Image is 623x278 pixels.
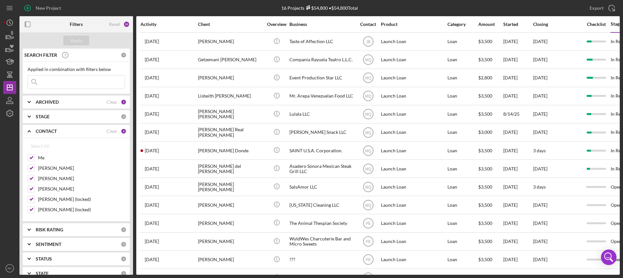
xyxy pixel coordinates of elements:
time: 2025-09-25 16:43 [145,130,159,135]
time: 2025-09-21 03:35 [145,57,159,62]
div: [DATE] [503,142,532,159]
label: [PERSON_NAME] [38,165,125,171]
span: $3,500 [478,93,492,98]
div: Closing [533,22,582,27]
div: 0 [121,52,127,58]
time: [DATE] [533,75,547,80]
b: STAGE [36,114,50,119]
time: [DATE] [533,166,547,171]
div: Loan [447,196,478,214]
button: Apply [63,36,89,45]
div: Started [503,22,532,27]
div: Checklist [582,22,610,27]
span: $3,000 [478,129,492,135]
text: MQ [365,58,371,62]
div: 1 [121,99,127,105]
div: Loan [447,124,478,141]
time: 2025-08-12 02:04 [145,75,159,80]
time: 2025-07-29 17:38 [145,257,159,262]
label: [PERSON_NAME] [38,175,125,182]
div: Loan [447,51,478,68]
div: [DATE] [503,233,532,250]
div: [DATE] [503,87,532,105]
div: Compania Rayuela Teatro L.L.C. [289,51,354,68]
div: Loan [447,33,478,50]
div: Launch Loan [381,178,446,195]
div: Loan [447,160,478,177]
time: [DATE] [533,238,547,244]
div: [PERSON_NAME] [198,196,263,214]
label: [PERSON_NAME] (locked) [38,206,125,213]
div: Launch Loan [381,214,446,232]
span: $3,500 [478,220,492,226]
span: $3,500 [478,202,492,208]
div: [PERSON_NAME] [PERSON_NAME] [198,178,263,195]
time: [DATE] [533,129,547,135]
text: PE [365,221,371,226]
span: $3,500 [478,166,492,171]
b: STATUS [36,256,52,261]
span: $3,500 [478,39,492,44]
text: MQ [365,203,371,207]
div: Loan [447,142,478,159]
div: [PERSON_NAME] [198,233,263,250]
div: Taste of Affection LLC [289,33,354,50]
div: [PERSON_NAME] del [PERSON_NAME] [198,160,263,177]
div: Launch Loan [381,142,446,159]
div: Loan [447,214,478,232]
div: [DATE] [503,214,532,232]
time: 2025-09-09 22:20 [145,203,159,208]
div: Mr. Arepa Venezuelan Food LLC [289,87,354,105]
div: [DATE] [503,196,532,214]
div: Apply [70,36,82,45]
time: 2025-07-14 16:35 [145,39,159,44]
div: Launch Loan [381,124,446,141]
button: RF [3,262,16,275]
span: $3,500 [478,257,492,262]
label: [PERSON_NAME] (locked) [38,196,125,203]
div: Launch Loan [381,196,446,214]
time: 2025-09-16 15:59 [145,184,159,190]
div: Launch Loan [381,33,446,50]
div: 16 Projects • $54,800 Total [281,5,358,11]
div: WyldWes Charcuterie Bar and Micro Sweets [289,233,354,250]
div: Event Production Star LLC [289,69,354,87]
div: Select All [31,140,50,153]
time: 2025-09-10 18:40 [145,221,159,226]
button: New Project [19,2,67,15]
time: 2025-09-11 16:14 [145,93,159,98]
time: [DATE] [533,111,547,117]
div: 0 [121,271,127,276]
label: [PERSON_NAME] [38,186,125,192]
div: Activity [140,22,197,27]
div: Business [289,22,354,27]
text: MQ [365,185,371,189]
div: 0 [121,256,127,262]
div: Lisbeith [PERSON_NAME] [198,87,263,105]
div: Reset [109,22,120,27]
div: 0 [121,227,127,233]
span: $2,800 [478,75,492,80]
div: Clear [106,99,117,105]
div: Loan [447,233,478,250]
time: 2025-08-26 18:30 [145,239,159,244]
div: 10 [123,21,130,28]
time: 3 days [533,184,546,190]
div: [PERSON_NAME] [198,33,263,50]
div: Asadero Sonora Mexican Steak Grill LLC [289,160,354,177]
div: Lulala LLC [289,106,354,123]
text: MQ [365,76,371,80]
div: [DATE] [503,178,532,195]
div: [US_STATE] Cleaning LLC [289,196,354,214]
text: RF [8,267,12,270]
div: 0 [121,114,127,120]
div: [DATE] [503,51,532,68]
b: SENTIMENT [36,242,61,247]
time: [DATE] [533,220,547,226]
div: Loan [447,87,478,105]
b: SEARCH FILTER [24,52,57,58]
div: Category [447,22,478,27]
time: [DATE] [533,93,547,98]
div: [DATE] [503,69,532,87]
span: $3,500 [478,57,492,62]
